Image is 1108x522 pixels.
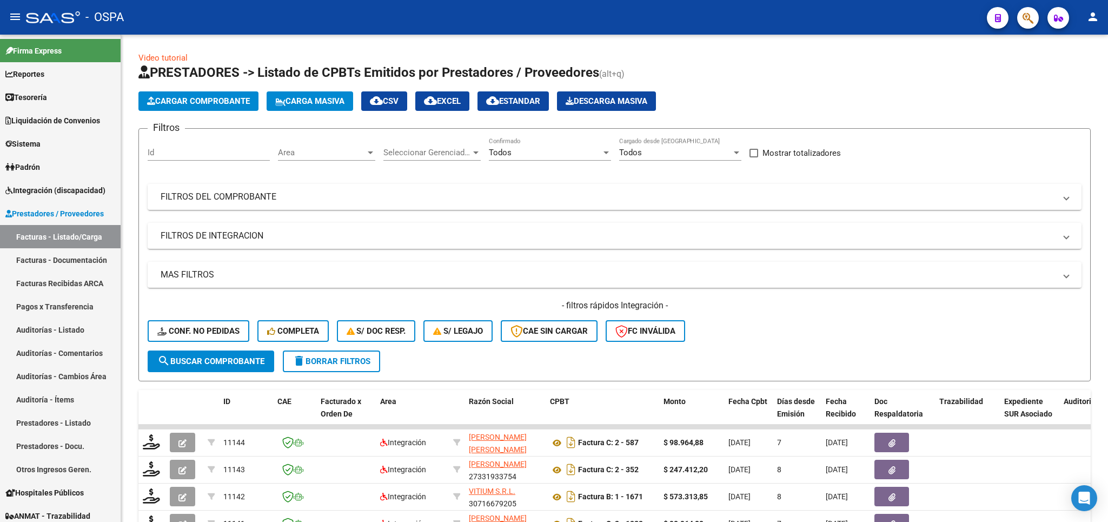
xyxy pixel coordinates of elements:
div: Open Intercom Messenger [1071,485,1097,511]
span: PRESTADORES -> Listado de CPBTs Emitidos por Prestadores / Proveedores [138,65,599,80]
span: Mostrar totalizadores [762,147,841,160]
datatable-header-cell: Facturado x Orden De [316,390,376,438]
mat-expansion-panel-header: FILTROS DE INTEGRACION [148,223,1082,249]
span: EXCEL [424,96,461,106]
span: CAE SIN CARGAR [510,326,588,336]
span: Estandar [486,96,540,106]
button: Estandar [477,91,549,111]
h4: - filtros rápidos Integración - [148,300,1082,312]
button: CSV [361,91,407,111]
span: Seleccionar Gerenciador [383,148,471,157]
strong: Factura C: 2 - 352 [578,466,639,474]
span: Expediente SUR Asociado [1004,397,1052,418]
span: Liquidación de Convenios [5,115,100,127]
button: CAE SIN CARGAR [501,320,598,342]
span: S/ legajo [433,326,483,336]
span: FC Inválida [615,326,675,336]
mat-icon: person [1086,10,1099,23]
span: Integración [380,492,426,501]
i: Descargar documento [564,488,578,505]
strong: Factura B: 1 - 1671 [578,493,643,501]
span: Doc Respaldatoria [874,397,923,418]
strong: $ 247.412,20 [664,465,708,474]
span: Area [380,397,396,406]
mat-expansion-panel-header: FILTROS DEL COMPROBANTE [148,184,1082,210]
mat-icon: cloud_download [486,94,499,107]
span: [DATE] [728,438,751,447]
span: CSV [370,96,399,106]
span: 8 [777,465,781,474]
span: Facturado x Orden De [321,397,361,418]
span: [DATE] [826,438,848,447]
span: Todos [619,148,642,157]
span: Integración [380,465,426,474]
datatable-header-cell: Area [376,390,449,438]
span: Firma Express [5,45,62,57]
datatable-header-cell: Fecha Cpbt [724,390,773,438]
button: Completa [257,320,329,342]
app-download-masive: Descarga masiva de comprobantes (adjuntos) [557,91,656,111]
span: Borrar Filtros [293,356,370,366]
datatable-header-cell: Monto [659,390,724,438]
span: 11143 [223,465,245,474]
button: Descarga Masiva [557,91,656,111]
span: ID [223,397,230,406]
strong: $ 98.964,88 [664,438,704,447]
span: Carga Masiva [275,96,344,106]
mat-panel-title: FILTROS DEL COMPROBANTE [161,191,1056,203]
button: S/ legajo [423,320,493,342]
span: (alt+q) [599,69,625,79]
span: Fecha Cpbt [728,397,767,406]
span: Auditoria [1064,397,1096,406]
span: Trazabilidad [939,397,983,406]
mat-icon: delete [293,354,306,367]
datatable-header-cell: Fecha Recibido [821,390,870,438]
span: - OSPA [85,5,124,29]
i: Descargar documento [564,434,578,451]
button: Borrar Filtros [283,351,380,372]
div: 30716679205 [469,485,541,508]
datatable-header-cell: Trazabilidad [935,390,1000,438]
span: Razón Social [469,397,514,406]
span: Area [278,148,366,157]
span: Sistema [5,138,41,150]
span: 8 [777,492,781,501]
strong: $ 573.313,85 [664,492,708,501]
h3: Filtros [148,120,185,135]
strong: Factura C: 2 - 587 [578,439,639,447]
datatable-header-cell: Expediente SUR Asociado [1000,390,1059,438]
span: Reportes [5,68,44,80]
span: [DATE] [826,492,848,501]
span: CAE [277,397,291,406]
datatable-header-cell: Doc Respaldatoria [870,390,935,438]
span: ANMAT - Trazabilidad [5,510,90,522]
span: [DATE] [826,465,848,474]
datatable-header-cell: Días desde Emisión [773,390,821,438]
i: Descargar documento [564,461,578,478]
span: Cargar Comprobante [147,96,250,106]
span: [DATE] [728,492,751,501]
button: EXCEL [415,91,469,111]
span: Monto [664,397,686,406]
span: 11144 [223,438,245,447]
mat-panel-title: MAS FILTROS [161,269,1056,281]
span: Hospitales Públicos [5,487,84,499]
span: 7 [777,438,781,447]
button: S/ Doc Resp. [337,320,416,342]
datatable-header-cell: ID [219,390,273,438]
mat-icon: cloud_download [370,94,383,107]
span: [PERSON_NAME] [PERSON_NAME] [469,433,527,454]
span: Descarga Masiva [566,96,647,106]
button: FC Inválida [606,320,685,342]
mat-icon: menu [9,10,22,23]
mat-panel-title: FILTROS DE INTEGRACION [161,230,1056,242]
span: Padrón [5,161,40,173]
span: Prestadores / Proveedores [5,208,104,220]
span: Integración (discapacidad) [5,184,105,196]
span: Todos [489,148,512,157]
span: Integración [380,438,426,447]
span: VITIUM S.R.L. [469,487,515,495]
span: S/ Doc Resp. [347,326,406,336]
datatable-header-cell: CAE [273,390,316,438]
mat-expansion-panel-header: MAS FILTROS [148,262,1082,288]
